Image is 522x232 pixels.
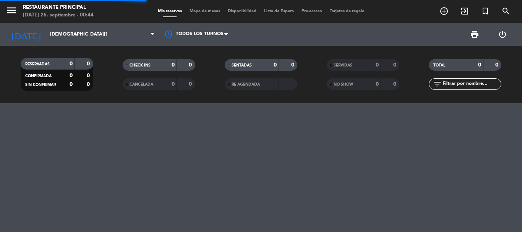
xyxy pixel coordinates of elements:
span: Mapa de mesas [186,9,224,13]
strong: 0 [70,73,73,78]
strong: 0 [70,82,73,87]
span: Pre-acceso [298,9,326,13]
strong: 0 [376,62,379,68]
strong: 0 [87,61,91,67]
input: Filtrar por nombre... [442,80,501,88]
span: Disponibilidad [224,9,260,13]
span: RESERVADAS [25,62,50,66]
span: CANCELADA [130,83,153,86]
i: add_circle_outline [439,6,449,16]
strong: 0 [172,62,175,68]
div: [DATE] 26. septiembre - 00:44 [23,11,94,19]
strong: 0 [189,62,193,68]
i: power_settings_new [498,30,507,39]
span: SIN CONFIRMAR [25,83,56,87]
strong: 0 [274,62,277,68]
span: SENTADAS [232,63,252,67]
i: exit_to_app [460,6,469,16]
i: turned_in_not [481,6,490,16]
i: arrow_drop_down [71,30,80,39]
strong: 0 [87,82,91,87]
strong: 0 [189,81,193,87]
span: CONFIRMADA [25,74,52,78]
strong: 0 [376,81,379,87]
i: menu [6,5,17,16]
span: TOTAL [433,63,445,67]
strong: 0 [495,62,500,68]
span: CHECK INS [130,63,151,67]
strong: 0 [87,73,91,78]
button: menu [6,5,17,19]
strong: 0 [393,81,398,87]
div: LOG OUT [488,23,516,46]
strong: 0 [478,62,481,68]
strong: 0 [393,62,398,68]
strong: 0 [70,61,73,67]
i: filter_list [433,79,442,89]
span: RE AGENDADA [232,83,260,86]
span: Tarjetas de regalo [326,9,368,13]
strong: 0 [172,81,175,87]
span: Mis reservas [154,9,186,13]
span: print [470,30,479,39]
div: Restaurante Principal [23,4,94,11]
i: [DATE] [6,26,46,43]
i: search [501,6,511,16]
span: NO SHOW [334,83,353,86]
strong: 0 [291,62,296,68]
span: Lista de Espera [260,9,298,13]
span: SERVIDAS [334,63,352,67]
